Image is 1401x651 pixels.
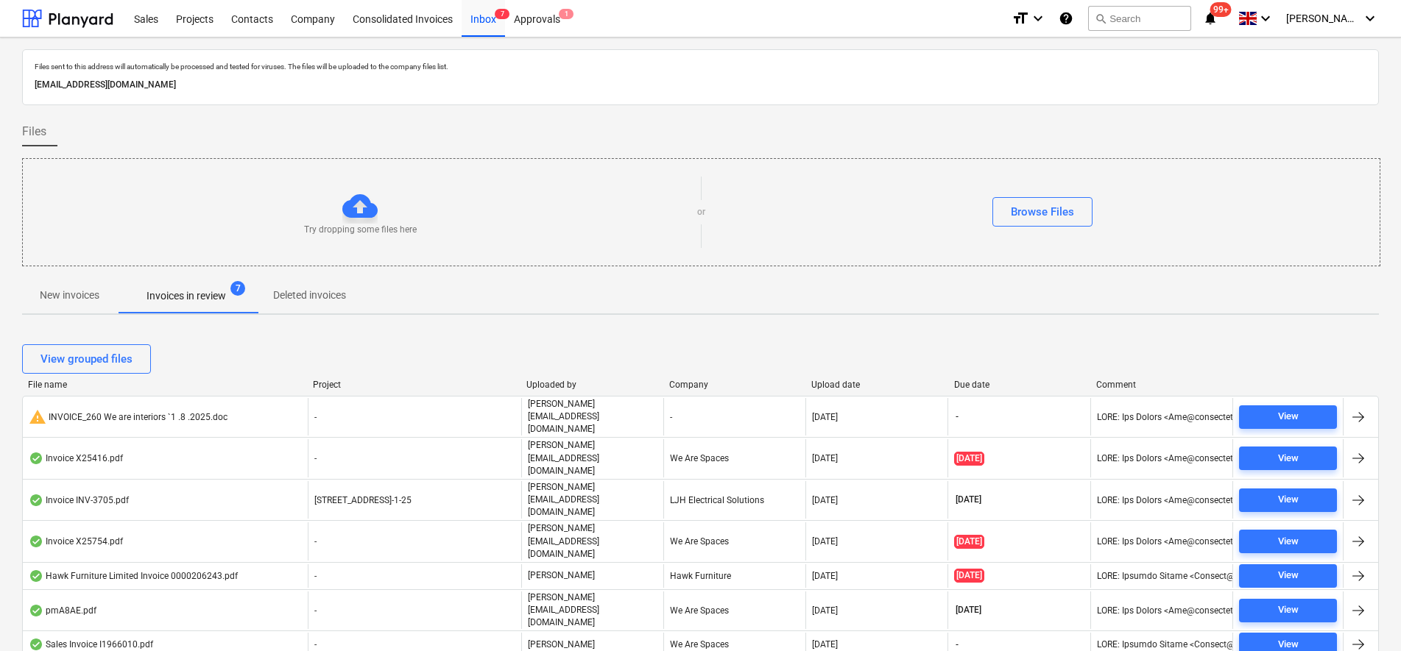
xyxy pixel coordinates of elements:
div: File name [28,380,301,390]
div: We Are Spaces [663,439,805,477]
span: - [314,536,317,547]
p: Deleted invoices [273,288,346,303]
div: Company [669,380,800,390]
button: View [1239,447,1337,470]
div: View [1278,408,1299,425]
p: [PERSON_NAME] [528,638,595,651]
span: 99+ [1210,2,1232,17]
span: [DATE] [954,494,983,506]
span: - [314,639,317,650]
p: [PERSON_NAME][EMAIL_ADDRESS][DOMAIN_NAME] [528,591,657,629]
span: [DATE] [954,569,984,583]
div: INVOICE_260 We are interiors `1 .8 .2025.doc [29,408,227,426]
div: pmA8AE.pdf [29,605,96,616]
div: OCR finished [29,494,43,506]
p: [PERSON_NAME][EMAIL_ADDRESS][DOMAIN_NAME] [528,398,657,435]
span: 7 [495,9,509,19]
p: [PERSON_NAME][EMAIL_ADDRESS][DOMAIN_NAME] [528,439,657,477]
p: Try dropping some files here [304,224,417,236]
div: Invoice INV-3705.pdf [29,494,129,506]
span: - [954,410,960,423]
div: Invoice X25416.pdf [29,452,123,464]
p: [EMAIL_ADDRESS][DOMAIN_NAME] [35,77,1366,93]
i: keyboard_arrow_down [1257,10,1274,27]
div: View [1278,491,1299,508]
span: - [314,605,317,616]
i: format_size [1012,10,1029,27]
p: Invoices in review [147,288,226,304]
div: [DATE] [812,571,838,581]
span: [DATE] [954,604,983,616]
p: or [697,206,705,218]
p: [PERSON_NAME] [528,569,595,582]
div: View [1278,450,1299,467]
span: 6 East Parade Leeds - J0785-1-25 [314,495,412,505]
div: Browse Files [1011,202,1074,221]
iframe: Chat Widget [1327,580,1401,651]
div: LJH Electrical Solutions [663,481,805,519]
div: Due date [954,380,1085,390]
div: Sales Invoice I1966010.pdf [29,638,153,650]
span: warning [29,408,46,426]
div: Hawk Furniture [663,564,805,588]
button: View [1239,530,1337,553]
button: View [1239,564,1337,588]
i: keyboard_arrow_down [1029,10,1047,27]
i: Knowledge base [1059,10,1073,27]
div: We Are Spaces [663,591,805,629]
span: [PERSON_NAME] [1286,13,1360,24]
div: OCR finished [29,452,43,464]
div: OCR finished [29,570,43,582]
div: - [663,398,805,435]
div: [DATE] [812,536,838,547]
button: Search [1088,6,1191,31]
div: View [1278,602,1299,619]
span: [DATE] [954,452,984,466]
span: - [954,638,960,651]
span: 1 [559,9,574,19]
div: View [1278,567,1299,584]
span: - [314,453,317,463]
p: New invoices [40,288,99,303]
div: Try dropping some files hereorBrowse Files [22,158,1380,266]
div: [DATE] [812,605,838,616]
span: 7 [230,281,245,296]
div: Upload date [811,380,942,390]
div: Uploaded by [526,380,657,390]
button: View grouped files [22,344,151,374]
div: View grouped files [40,349,133,369]
span: search [1095,13,1107,24]
div: View [1278,533,1299,550]
div: Invoice X25754.pdf [29,536,123,547]
span: [DATE] [954,535,984,549]
span: - [314,571,317,581]
span: Files [22,123,46,140]
span: - [314,412,317,422]
p: Files sent to this address will automatically be processed and tested for viruses. The files will... [35,62,1366,71]
div: [DATE] [812,412,838,422]
button: Browse Files [992,197,1093,227]
div: [DATE] [812,639,838,650]
i: notifications [1203,10,1218,27]
button: View [1239,405,1337,429]
div: Comment [1096,380,1227,390]
div: OCR finished [29,638,43,650]
p: [PERSON_NAME][EMAIL_ADDRESS][DOMAIN_NAME] [528,522,657,560]
div: Hawk Furniture Limited Invoice 0000206243.pdf [29,570,238,582]
div: [DATE] [812,495,838,505]
p: [PERSON_NAME][EMAIL_ADDRESS][DOMAIN_NAME] [528,481,657,519]
i: keyboard_arrow_down [1361,10,1379,27]
div: Project [313,380,515,390]
button: View [1239,488,1337,512]
button: View [1239,599,1337,622]
div: We Are Spaces [663,522,805,560]
div: [DATE] [812,453,838,463]
div: OCR finished [29,605,43,616]
div: OCR finished [29,536,43,547]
